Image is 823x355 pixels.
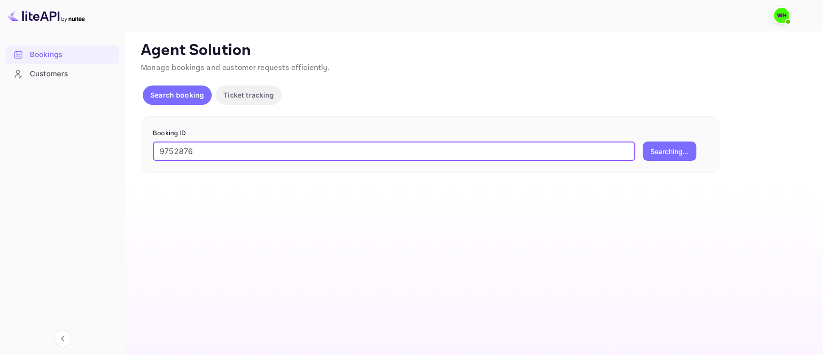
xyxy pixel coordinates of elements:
a: Bookings [6,45,119,63]
span: Manage bookings and customer requests efficiently. [141,63,330,73]
button: Searching... [643,142,696,161]
input: Enter Booking ID (e.g., 63782194) [153,142,635,161]
img: LiteAPI logo [8,8,85,23]
div: Bookings [6,45,119,64]
button: Collapse navigation [54,330,71,347]
img: walid harrass [774,8,789,23]
p: Agent Solution [141,41,806,60]
p: Search booking [150,90,204,100]
div: Bookings [30,49,114,60]
p: Booking ID [153,128,707,138]
p: Ticket tracking [223,90,274,100]
a: Customers [6,65,119,83]
div: Customers [6,65,119,84]
div: Customers [30,69,114,80]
